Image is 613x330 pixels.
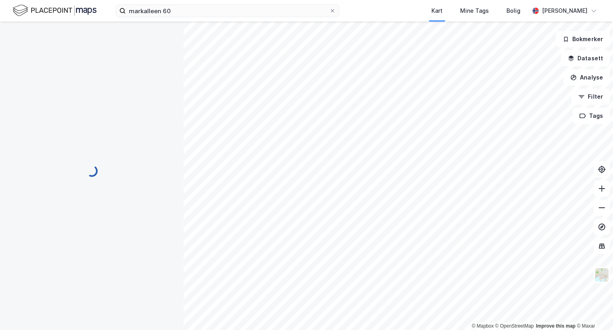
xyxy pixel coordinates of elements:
[561,50,610,66] button: Datasett
[506,6,520,16] div: Bolig
[571,89,610,105] button: Filter
[85,165,98,177] img: spinner.a6d8c91a73a9ac5275cf975e30b51cfb.svg
[564,70,610,85] button: Analyse
[573,292,613,330] iframe: Chat Widget
[573,292,613,330] div: Kontrollprogram for chat
[542,6,587,16] div: [PERSON_NAME]
[472,323,494,329] a: Mapbox
[573,108,610,124] button: Tags
[556,31,610,47] button: Bokmerker
[594,267,609,282] img: Z
[495,323,534,329] a: OpenStreetMap
[460,6,489,16] div: Mine Tags
[536,323,575,329] a: Improve this map
[126,5,329,17] input: Søk på adresse, matrikkel, gårdeiere, leietakere eller personer
[13,4,97,18] img: logo.f888ab2527a4732fd821a326f86c7f29.svg
[431,6,443,16] div: Kart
